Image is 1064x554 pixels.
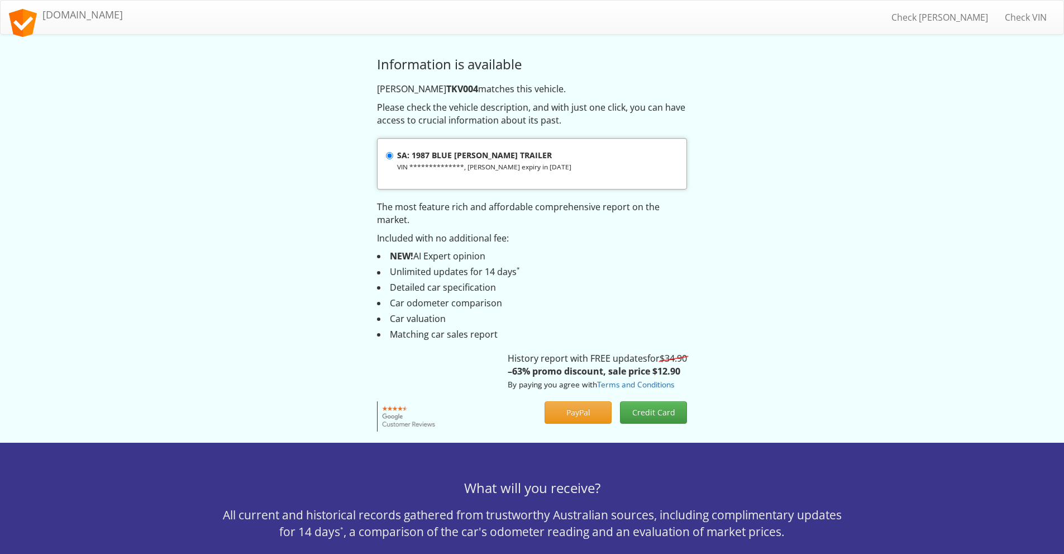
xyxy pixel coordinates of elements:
[377,250,687,263] li: AI Expert opinion
[214,481,851,495] h3: What will you receive?
[1,1,131,29] a: [DOMAIN_NAME]
[377,312,687,325] li: Car valuation
[377,232,687,245] p: Included with no additional fee:
[214,506,851,540] p: All current and historical records gathered from trustworthy Australian sources, including compli...
[397,150,552,160] strong: SA: 1987 BLUE [PERSON_NAME] TRAILER
[660,352,687,364] s: $34.90
[508,379,674,390] small: By paying you agree with
[508,352,687,391] p: History report with FREE updates
[377,57,687,72] h3: Information is available
[508,365,680,377] strong: –63% promo discount, sale price $12.90
[377,101,687,127] p: Please check the vehicle description, and with just one click, you can have access to crucial inf...
[377,201,687,226] p: The most feature rich and affordable comprehensive report on the market.
[597,379,674,390] a: Terms and Conditions
[377,328,687,341] li: Matching car sales report
[390,250,413,262] strong: NEW!
[377,281,687,294] li: Detailed car specification
[647,352,687,364] span: for
[377,266,687,278] li: Unlimited updates for 14 days
[386,152,393,159] input: SA: 1987 BLUE [PERSON_NAME] TRAILER VIN **************, [PERSON_NAME] expiry in [DATE]
[883,3,996,31] a: Check [PERSON_NAME]
[620,401,687,424] button: Credit Card
[446,83,478,95] strong: TKV004
[377,401,441,432] img: Google customer reviews
[377,83,687,96] p: [PERSON_NAME] matches this vehicle.
[545,401,612,424] button: PayPal
[996,3,1055,31] a: Check VIN
[9,9,37,37] img: logo.svg
[377,297,687,310] li: Car odometer comparison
